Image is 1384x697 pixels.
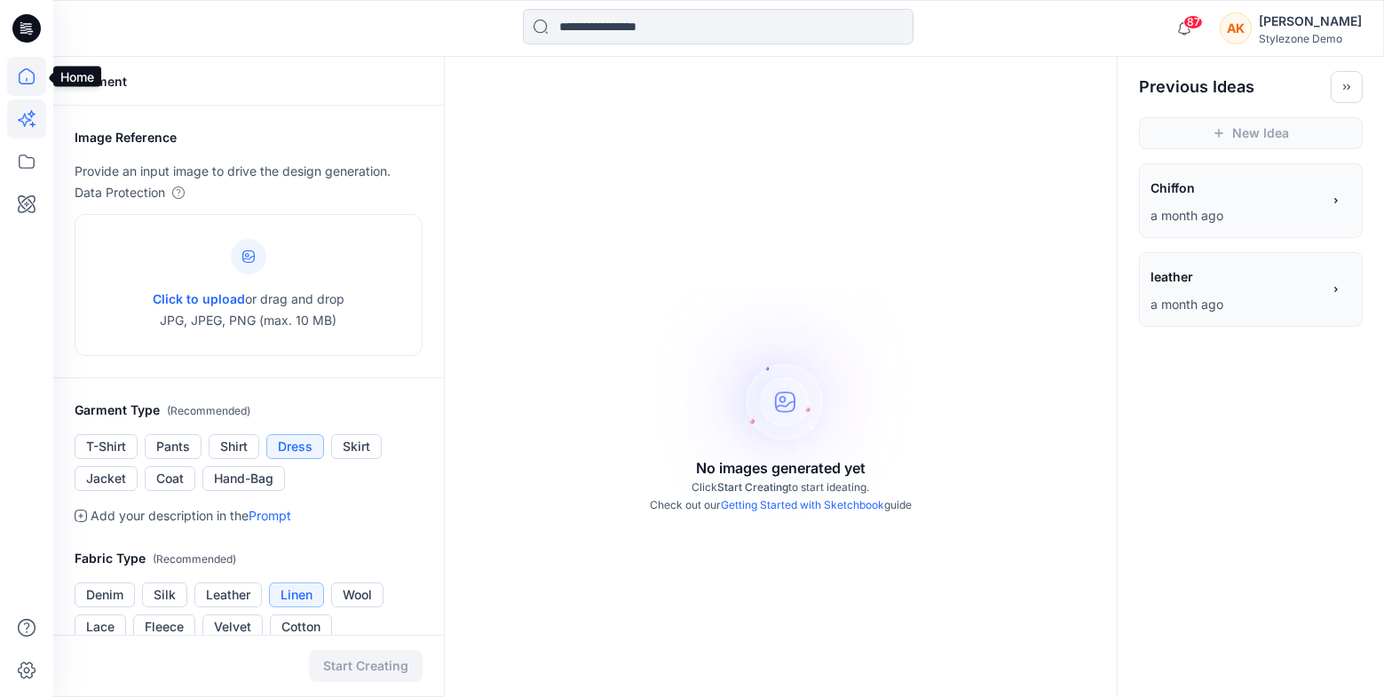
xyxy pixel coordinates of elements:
p: Click to start ideating. Check out our guide [650,479,912,514]
p: Add your description in the [91,505,291,527]
p: Data Protection [75,182,165,203]
button: Dress [266,434,324,459]
button: Skirt [331,434,382,459]
h2: Garment Type [75,400,423,422]
a: Prompt [249,508,291,523]
div: [PERSON_NAME] [1259,11,1362,32]
p: July 16, 2025 [1151,205,1321,226]
button: Silk [142,582,187,607]
span: leather [1151,264,1319,289]
span: Start Creating [718,480,789,494]
span: ( Recommended ) [153,552,236,566]
span: 87 [1183,15,1203,29]
h2: Image Reference [75,127,423,148]
p: No images generated yet [696,457,866,479]
button: Leather [194,582,262,607]
button: Denim [75,582,135,607]
p: July 16, 2025 [1151,294,1321,315]
button: Fleece [133,614,195,639]
button: Wool [331,582,384,607]
button: Jacket [75,466,138,491]
button: Velvet [202,614,263,639]
span: Chiffon [1151,175,1319,201]
h2: Fabric Type [75,548,423,570]
span: Click to upload [153,291,245,306]
button: Coat [145,466,195,491]
h2: Previous Ideas [1139,76,1254,98]
span: ( Recommended ) [167,404,250,417]
button: Hand-Bag [202,466,285,491]
a: Getting Started with Sketchbook [721,498,884,511]
button: Toggle idea bar [1331,71,1363,103]
button: T-Shirt [75,434,138,459]
p: or drag and drop JPG, JPEG, PNG (max. 10 MB) [153,289,344,331]
button: Linen [269,582,324,607]
p: Provide an input image to drive the design generation. [75,161,423,182]
div: Stylezone Demo [1259,32,1362,45]
div: AK [1220,12,1252,44]
button: Shirt [209,434,259,459]
button: Pants [145,434,202,459]
button: Lace [75,614,126,639]
button: Cotton [270,614,332,639]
